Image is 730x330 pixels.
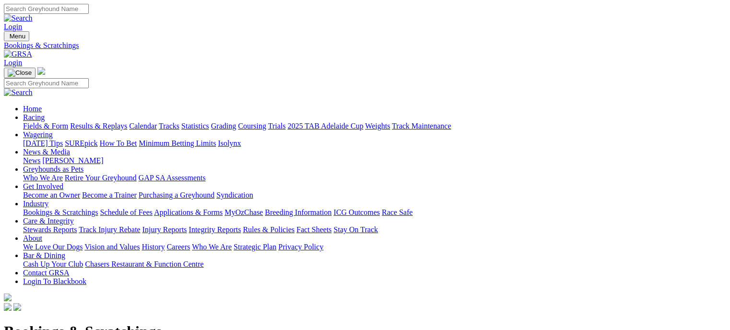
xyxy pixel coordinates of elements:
[13,303,21,311] img: twitter.svg
[84,243,140,251] a: Vision and Values
[65,174,137,182] a: Retire Your Greyhound
[297,225,332,234] a: Fact Sheets
[23,234,42,242] a: About
[23,208,726,217] div: Industry
[4,294,12,301] img: logo-grsa-white.png
[79,225,140,234] a: Track Injury Rebate
[23,260,726,269] div: Bar & Dining
[4,14,33,23] img: Search
[139,191,215,199] a: Purchasing a Greyhound
[23,105,42,113] a: Home
[42,156,103,165] a: [PERSON_NAME]
[23,191,726,200] div: Get Involved
[23,251,65,259] a: Bar & Dining
[23,191,80,199] a: Become an Owner
[216,191,253,199] a: Syndication
[23,260,83,268] a: Cash Up Your Club
[225,208,263,216] a: MyOzChase
[4,4,89,14] input: Search
[4,68,36,78] button: Toggle navigation
[243,225,295,234] a: Rules & Policies
[154,208,223,216] a: Applications & Forms
[139,174,206,182] a: GAP SA Assessments
[65,139,97,147] a: SUREpick
[23,148,70,156] a: News & Media
[23,269,69,277] a: Contact GRSA
[23,130,53,139] a: Wagering
[234,243,276,251] a: Strategic Plan
[23,122,68,130] a: Fields & Form
[23,165,84,173] a: Greyhounds as Pets
[192,243,232,251] a: Who We Are
[334,225,378,234] a: Stay On Track
[23,277,86,285] a: Login To Blackbook
[8,69,32,77] img: Close
[23,139,63,147] a: [DATE] Tips
[23,243,83,251] a: We Love Our Dogs
[82,191,137,199] a: Become a Trainer
[4,31,29,41] button: Toggle navigation
[10,33,25,40] span: Menu
[129,122,157,130] a: Calendar
[4,50,32,59] img: GRSA
[4,41,726,50] a: Bookings & Scratchings
[334,208,380,216] a: ICG Outcomes
[265,208,332,216] a: Breeding Information
[268,122,286,130] a: Trials
[23,243,726,251] div: About
[23,225,726,234] div: Care & Integrity
[365,122,390,130] a: Weights
[100,208,152,216] a: Schedule of Fees
[139,139,216,147] a: Minimum Betting Limits
[211,122,236,130] a: Grading
[4,303,12,311] img: facebook.svg
[23,225,77,234] a: Stewards Reports
[23,217,74,225] a: Care & Integrity
[167,243,190,251] a: Careers
[4,78,89,88] input: Search
[23,208,98,216] a: Bookings & Scratchings
[70,122,127,130] a: Results & Replays
[142,225,187,234] a: Injury Reports
[23,174,726,182] div: Greyhounds as Pets
[4,88,33,97] img: Search
[287,122,363,130] a: 2025 TAB Adelaide Cup
[142,243,165,251] a: History
[238,122,266,130] a: Coursing
[23,174,63,182] a: Who We Are
[23,156,40,165] a: News
[100,139,137,147] a: How To Bet
[23,182,63,190] a: Get Involved
[4,23,22,31] a: Login
[382,208,412,216] a: Race Safe
[189,225,241,234] a: Integrity Reports
[85,260,203,268] a: Chasers Restaurant & Function Centre
[181,122,209,130] a: Statistics
[392,122,451,130] a: Track Maintenance
[23,139,726,148] div: Wagering
[218,139,241,147] a: Isolynx
[4,59,22,67] a: Login
[23,113,45,121] a: Racing
[23,122,726,130] div: Racing
[37,67,45,75] img: logo-grsa-white.png
[23,200,48,208] a: Industry
[278,243,323,251] a: Privacy Policy
[23,156,726,165] div: News & Media
[159,122,180,130] a: Tracks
